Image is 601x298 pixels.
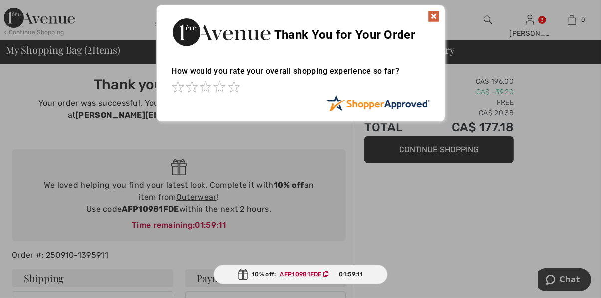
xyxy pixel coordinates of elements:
span: Thank You for Your Order [274,28,415,42]
ins: AFP10981FDE [280,271,322,278]
div: 10% off: [213,265,388,284]
img: x [428,10,440,22]
span: Chat [21,7,42,16]
div: How would you rate your overall shopping experience so far? [172,56,430,95]
img: Gift.svg [238,269,248,280]
img: Thank You for Your Order [172,15,271,49]
span: 01:59:11 [339,270,363,279]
